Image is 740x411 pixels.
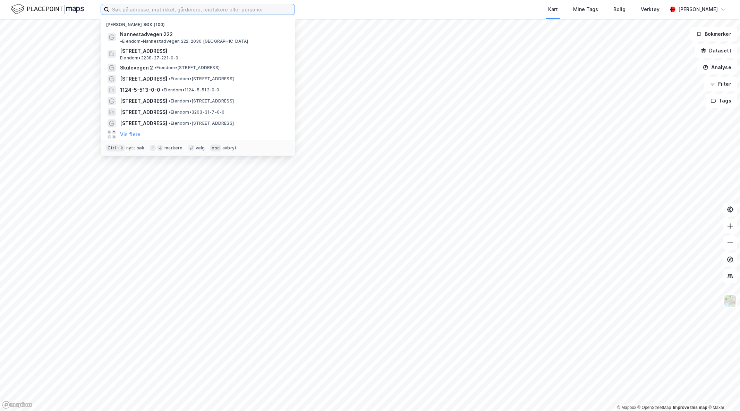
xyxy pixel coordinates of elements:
[695,44,737,58] button: Datasett
[573,5,598,14] div: Mine Tags
[169,109,171,115] span: •
[120,75,167,83] span: [STREET_ADDRESS]
[120,47,287,55] span: [STREET_ADDRESS]
[169,98,234,104] span: Eiendom • [STREET_ADDRESS]
[106,145,125,151] div: Ctrl + k
[169,76,171,81] span: •
[120,55,179,61] span: Eiendom • 3238-27-221-0-0
[169,121,171,126] span: •
[162,87,220,93] span: Eiendom • 1124-5-513-0-0
[617,405,636,410] a: Mapbox
[2,401,33,409] a: Mapbox homepage
[11,3,84,15] img: logo.f888ab2527a4732fd821a326f86c7f29.svg
[673,405,707,410] a: Improve this map
[120,39,248,44] span: Eiendom • Nannestadvegen 222, 2030 [GEOGRAPHIC_DATA]
[613,5,626,14] div: Bolig
[120,39,122,44] span: •
[704,77,737,91] button: Filter
[690,27,737,41] button: Bokmerker
[154,65,220,71] span: Eiendom • [STREET_ADDRESS]
[724,295,737,308] img: Z
[210,145,221,151] div: esc
[705,378,740,411] iframe: Chat Widget
[169,109,224,115] span: Eiendom • 3203-31-7-0-0
[638,405,671,410] a: OpenStreetMap
[222,145,237,151] div: avbryt
[162,87,164,92] span: •
[120,30,173,39] span: Nannestadvegen 222
[154,65,156,70] span: •
[120,108,167,116] span: [STREET_ADDRESS]
[164,145,182,151] div: markere
[705,94,737,108] button: Tags
[705,378,740,411] div: Kontrollprogram for chat
[101,16,295,29] div: [PERSON_NAME] søk (100)
[697,60,737,74] button: Analyse
[120,97,167,105] span: [STREET_ADDRESS]
[548,5,558,14] div: Kart
[120,130,141,139] button: Vis flere
[120,86,160,94] span: 1124-5-513-0-0
[196,145,205,151] div: velg
[120,64,153,72] span: Skulevegen 2
[641,5,660,14] div: Verktøy
[169,76,234,82] span: Eiendom • [STREET_ADDRESS]
[120,119,167,128] span: [STREET_ADDRESS]
[678,5,718,14] div: [PERSON_NAME]
[169,98,171,104] span: •
[109,4,295,15] input: Søk på adresse, matrikkel, gårdeiere, leietakere eller personer
[126,145,145,151] div: nytt søk
[169,121,234,126] span: Eiendom • [STREET_ADDRESS]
